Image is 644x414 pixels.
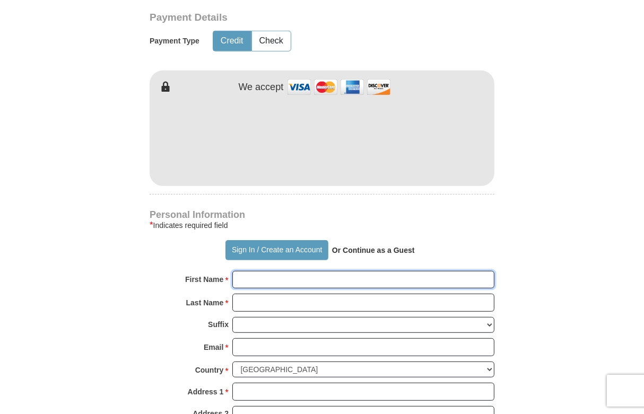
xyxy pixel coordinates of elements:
strong: Last Name [186,295,224,310]
strong: Email [204,340,223,355]
button: Credit [213,31,251,51]
div: Indicates required field [150,219,494,232]
h5: Payment Type [150,37,199,46]
strong: First Name [185,272,223,287]
img: credit cards accepted [286,76,392,99]
button: Check [252,31,291,51]
h4: We accept [239,82,284,93]
strong: Suffix [208,317,229,332]
h4: Personal Information [150,210,494,219]
strong: Country [195,363,224,377]
strong: Address 1 [188,384,224,399]
strong: Or Continue as a Guest [332,246,415,254]
h3: Payment Details [150,12,420,24]
button: Sign In / Create an Account [225,240,328,260]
